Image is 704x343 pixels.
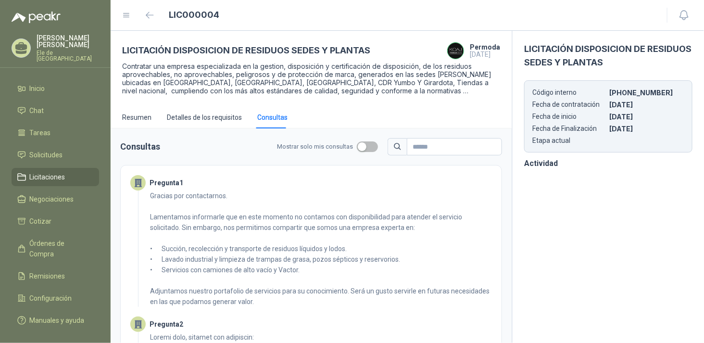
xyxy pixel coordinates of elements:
[30,216,52,227] span: Cotizar
[30,172,65,182] span: Licitaciones
[122,112,151,123] div: Resumen
[532,137,607,144] p: Etapa actual
[470,44,500,51] h4: Permoda
[12,190,99,208] a: Negociaciones
[448,43,464,59] img: Company Logo
[30,83,45,94] span: Inicio
[30,105,44,116] span: Chat
[257,112,288,123] div: Consultas
[12,289,99,307] a: Configuración
[167,112,242,123] div: Detalles de los requisitos
[532,113,607,121] p: Fecha de inicio
[12,234,99,263] a: Órdenes de Compra
[12,168,99,186] a: Licitaciones
[532,101,607,109] p: Fecha de contratación
[30,127,51,138] span: Tareas
[532,89,607,97] p: Código interno
[150,319,183,330] b: Pregunta 2
[122,62,500,95] p: Contratar una empresa especializada en la gestion, disposición y certificación de disposición, de...
[12,124,99,142] a: Tareas
[12,267,99,285] a: Remisiones
[37,50,99,62] p: Ele de [GEOGRAPHIC_DATA]
[12,12,61,23] img: Logo peakr
[150,178,183,188] b: Pregunta 1
[30,150,63,160] span: Solicitudes
[470,51,500,58] p: [DATE]
[609,113,684,121] p: [DATE]
[12,102,99,120] a: Chat
[37,35,99,48] p: [PERSON_NAME] [PERSON_NAME]
[30,238,90,259] span: Órdenes de Compra
[150,191,492,307] p: Gracias por contactarnos. Lamentamos informarle que en este momento no contamos con disponibilida...
[30,315,85,326] span: Manuales y ayuda
[277,141,378,152] label: Mostrar solo mis consultas
[12,311,99,330] a: Manuales y ayuda
[30,194,74,204] span: Negociaciones
[30,271,65,281] span: Remisiones
[524,42,692,70] h3: LICITACIÓN DISPOSICION DE RESIDUOS SEDES Y PLANTAS
[532,125,607,133] p: Fecha de Finalización
[169,8,220,22] h1: LIC000004
[120,140,267,153] h3: Consultas
[609,89,684,97] p: [PHONE_NUMBER]
[609,101,684,109] p: [DATE]
[12,212,99,230] a: Cotizar
[524,157,692,169] h3: Actividad
[357,141,378,152] button: Mostrar solo mis consultas
[30,293,72,304] span: Configuración
[12,146,99,164] a: Solicitudes
[122,44,370,57] h3: LICITACIÓN DISPOSICION DE RESIDUOS SEDES Y PLANTAS
[12,79,99,98] a: Inicio
[609,125,684,133] p: [DATE]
